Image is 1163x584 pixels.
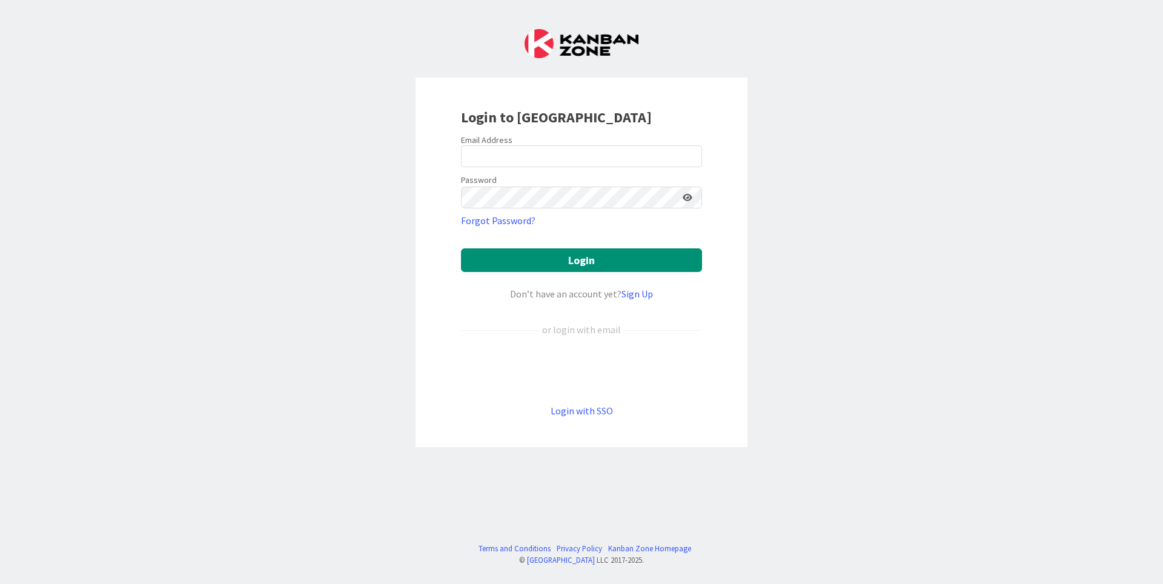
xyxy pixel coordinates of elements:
iframe: Kirjaudu Google-tilillä -painike [455,357,708,383]
a: [GEOGRAPHIC_DATA] [527,555,595,565]
a: Login with SSO [551,405,613,417]
div: © LLC 2017- 2025 . [472,554,691,566]
a: Forgot Password? [461,213,535,228]
div: or login with email [539,322,624,337]
a: Privacy Policy [557,543,602,554]
a: Sign Up [621,288,653,300]
label: Password [461,174,497,187]
label: Email Address [461,134,512,145]
button: Login [461,248,702,272]
b: Login to [GEOGRAPHIC_DATA] [461,108,652,127]
div: Kirjaudu Google-tilillä. Avautuu uudelle välilehdelle [461,357,702,383]
img: Kanban Zone [525,29,638,58]
a: Terms and Conditions [479,543,551,554]
a: Kanban Zone Homepage [608,543,691,554]
div: Don’t have an account yet? [461,287,702,301]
